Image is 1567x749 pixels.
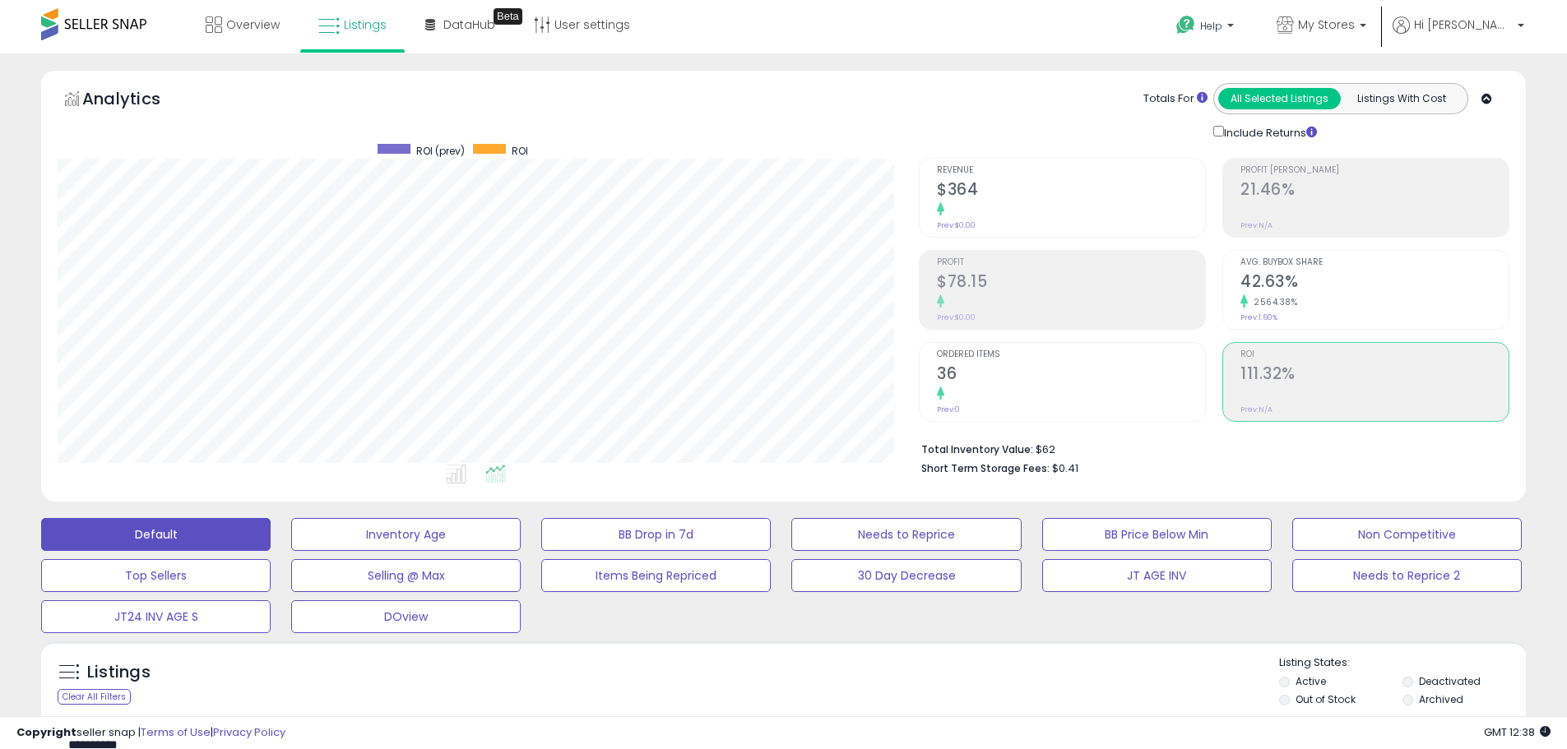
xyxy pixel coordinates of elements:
[291,600,521,633] button: DOview
[291,559,521,592] button: Selling @ Max
[1200,19,1222,33] span: Help
[791,518,1021,551] button: Needs to Reprice
[1240,220,1273,230] small: Prev: N/A
[937,350,1205,359] span: Ordered Items
[1240,350,1509,359] span: ROI
[937,272,1205,294] h2: $78.15
[1240,405,1273,414] small: Prev: N/A
[1240,180,1509,202] h2: 21.46%
[937,312,976,322] small: Prev: $0.00
[937,258,1205,267] span: Profit
[1240,364,1509,386] h2: 111.32%
[1175,15,1196,35] i: Get Help
[41,600,271,633] button: JT24 INV AGE S
[541,518,771,551] button: BB Drop in 7d
[921,461,1050,475] b: Short Term Storage Fees:
[1248,296,1297,308] small: 2564.38%
[16,724,76,740] strong: Copyright
[87,661,151,684] h5: Listings
[1042,518,1272,551] button: BB Price Below Min
[937,364,1205,386] h2: 36
[921,438,1497,458] li: $62
[1240,272,1509,294] h2: 42.63%
[937,166,1205,175] span: Revenue
[344,16,387,33] span: Listings
[141,724,211,740] a: Terms of Use
[1143,91,1208,107] div: Totals For
[937,220,976,230] small: Prev: $0.00
[1414,16,1513,33] span: Hi [PERSON_NAME]
[1042,559,1272,592] button: JT AGE INV
[512,144,528,158] span: ROI
[1393,16,1524,53] a: Hi [PERSON_NAME]
[213,724,285,740] a: Privacy Policy
[416,144,465,158] span: ROI (prev)
[541,559,771,592] button: Items Being Repriced
[1419,692,1463,706] label: Archived
[41,559,271,592] button: Top Sellers
[1296,692,1356,706] label: Out of Stock
[1292,518,1522,551] button: Non Competitive
[1163,2,1250,53] a: Help
[1484,724,1551,740] span: 2025-09-18 12:38 GMT
[1218,88,1341,109] button: All Selected Listings
[41,518,271,551] button: Default
[937,180,1205,202] h2: $364
[1298,16,1355,33] span: My Stores
[1240,258,1509,267] span: Avg. Buybox Share
[1292,559,1522,592] button: Needs to Reprice 2
[443,16,495,33] span: DataHub
[921,442,1033,456] b: Total Inventory Value:
[1296,674,1326,688] label: Active
[1240,166,1509,175] span: Profit [PERSON_NAME]
[16,725,285,741] div: seller snap | |
[1052,460,1078,476] span: $0.41
[226,16,280,33] span: Overview
[1419,674,1481,688] label: Deactivated
[494,8,522,25] div: Tooltip anchor
[82,87,192,114] h5: Analytics
[1279,655,1526,671] p: Listing States:
[1340,88,1463,109] button: Listings With Cost
[791,559,1021,592] button: 30 Day Decrease
[937,405,960,414] small: Prev: 0
[291,518,521,551] button: Inventory Age
[1201,123,1337,141] div: Include Returns
[58,689,131,705] div: Clear All Filters
[1240,312,1277,322] small: Prev: 1.60%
